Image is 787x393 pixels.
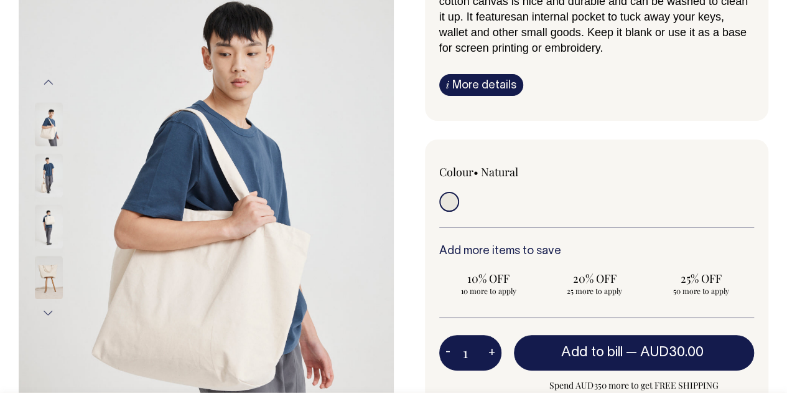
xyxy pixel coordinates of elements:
[514,378,755,393] span: Spend AUD350 more to get FREE SHIPPING
[561,346,622,359] span: Add to bill
[439,267,538,300] input: 10% OFF 10 more to apply
[658,271,744,286] span: 25% OFF
[439,11,747,54] span: an internal pocket to tuck away your keys, wallet and other small goods. Keep it blank or use it ...
[39,69,58,97] button: Previous
[551,271,638,286] span: 20% OFF
[35,204,63,248] img: natural
[514,335,755,370] button: Add to bill —AUD30.00
[481,164,518,179] label: Natural
[545,267,644,300] input: 20% OFF 25 more to apply
[470,11,516,23] span: t features
[640,346,703,359] span: AUD30.00
[39,299,58,327] button: Next
[35,255,63,299] img: natural
[658,286,744,296] span: 50 more to apply
[473,164,478,179] span: •
[35,153,63,197] img: natural
[439,74,523,96] a: iMore details
[445,271,532,286] span: 10% OFF
[35,102,63,146] img: natural
[625,346,706,359] span: —
[439,164,566,179] div: Colour
[651,267,750,300] input: 25% OFF 50 more to apply
[439,341,457,366] button: -
[445,286,532,296] span: 10 more to apply
[446,78,449,91] span: i
[482,341,501,366] button: +
[551,286,638,296] span: 25 more to apply
[439,245,755,258] h6: Add more items to save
